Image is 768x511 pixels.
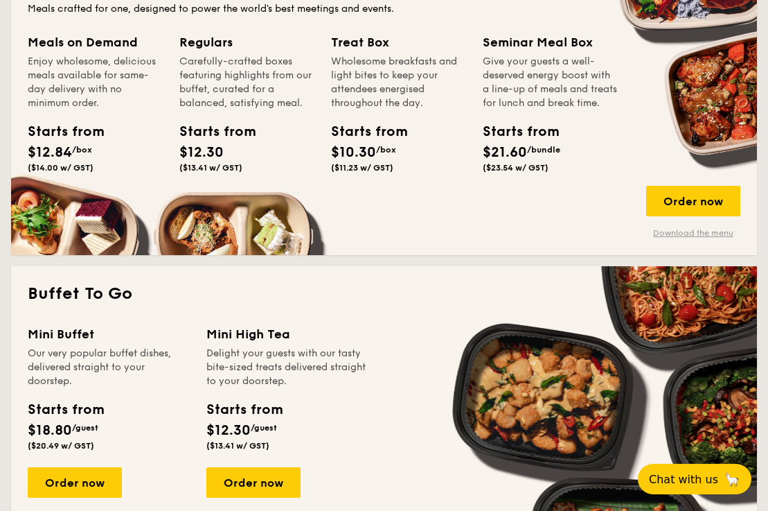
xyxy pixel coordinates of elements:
div: Meals crafted for one, designed to power the world's best meetings and events. [28,2,740,16]
span: $12.30 [179,144,224,161]
div: Seminar Meal Box [483,33,618,52]
a: Download the menu [646,227,740,239]
span: /guest [72,423,98,433]
span: ($23.54 w/ GST) [483,163,548,173]
div: Delight your guests with our tasty bite-sized treats delivered straight to your doorstep. [206,347,368,388]
div: Carefully-crafted boxes featuring highlights from our buffet, curated for a balanced, satisfying ... [179,55,314,110]
div: Starts from [28,399,103,420]
div: Mini High Tea [206,324,368,344]
button: Chat with us🦙 [638,464,751,494]
span: $12.30 [206,422,251,439]
div: Treat Box [331,33,466,52]
div: Give your guests a well-deserved energy boost with a line-up of meals and treats for lunch and br... [483,55,618,110]
div: Order now [28,467,122,498]
span: ($20.49 w/ GST) [28,441,94,451]
div: Starts from [331,121,393,142]
span: ($13.41 w/ GST) [179,163,242,173]
span: /guest [251,423,277,433]
h2: Buffet To Go [28,283,740,305]
div: Starts from [206,399,282,420]
div: Starts from [28,121,90,142]
span: ($13.41 w/ GST) [206,441,269,451]
span: /bundle [527,145,560,155]
div: Order now [206,467,301,498]
span: /box [376,145,396,155]
span: Chat with us [649,473,718,486]
div: Regulars [179,33,314,52]
span: $21.60 [483,144,527,161]
span: ($14.00 w/ GST) [28,163,93,173]
div: Meals on Demand [28,33,163,52]
div: Mini Buffet [28,324,190,344]
div: Starts from [179,121,242,142]
div: Order now [646,186,740,216]
span: $12.84 [28,144,72,161]
span: $18.80 [28,422,72,439]
span: /box [72,145,92,155]
span: $10.30 [331,144,376,161]
div: Wholesome breakfasts and light bites to keep your attendees energised throughout the day. [331,55,466,110]
div: Enjoy wholesome, delicious meals available for same-day delivery with no minimum order. [28,55,163,110]
span: ($11.23 w/ GST) [331,163,393,173]
div: Our very popular buffet dishes, delivered straight to your doorstep. [28,347,190,388]
div: Starts from [483,121,545,142]
span: 🦙 [724,471,740,487]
